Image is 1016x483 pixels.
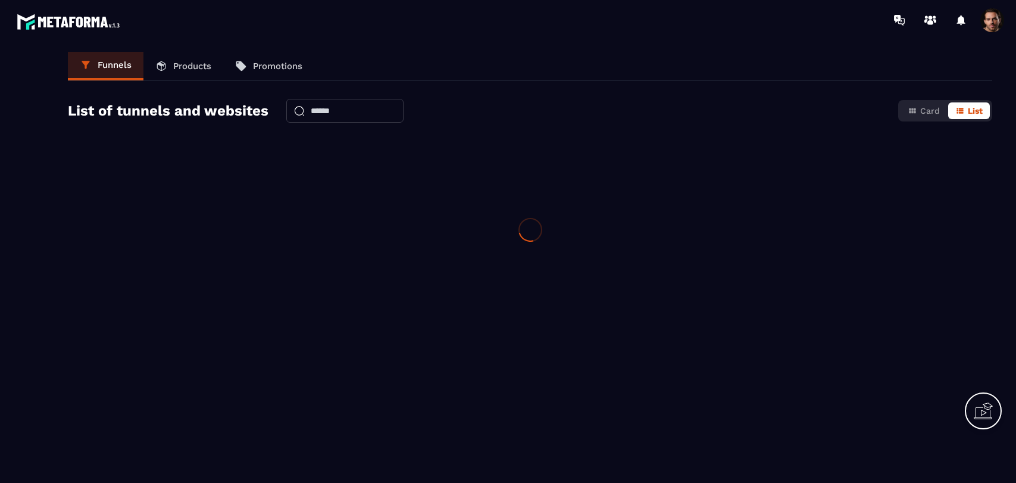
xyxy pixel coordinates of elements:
[223,52,314,80] a: Promotions
[68,52,143,80] a: Funnels
[68,99,268,123] h2: List of tunnels and websites
[98,60,132,70] p: Funnels
[173,61,211,71] p: Products
[143,52,223,80] a: Products
[920,106,940,116] span: Card
[17,11,124,33] img: logo
[968,106,983,116] span: List
[948,102,990,119] button: List
[253,61,302,71] p: Promotions
[901,102,947,119] button: Card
